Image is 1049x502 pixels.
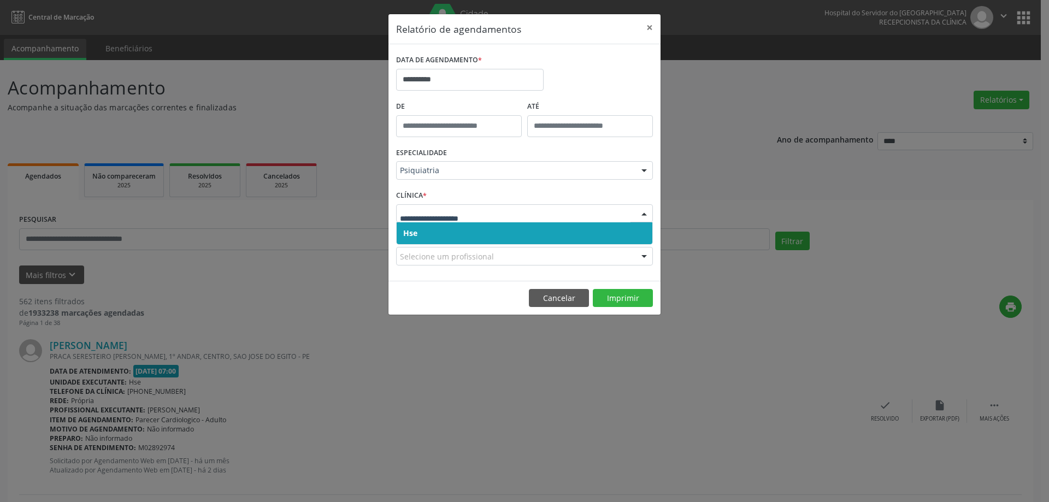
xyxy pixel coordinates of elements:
[593,289,653,308] button: Imprimir
[400,165,630,176] span: Psiquiatria
[396,187,427,204] label: CLÍNICA
[396,52,482,69] label: DATA DE AGENDAMENTO
[529,289,589,308] button: Cancelar
[527,98,653,115] label: ATÉ
[396,145,447,162] label: ESPECIALIDADE
[639,14,661,41] button: Close
[400,251,494,262] span: Selecione um profissional
[403,228,417,238] span: Hse
[396,98,522,115] label: De
[396,22,521,36] h5: Relatório de agendamentos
